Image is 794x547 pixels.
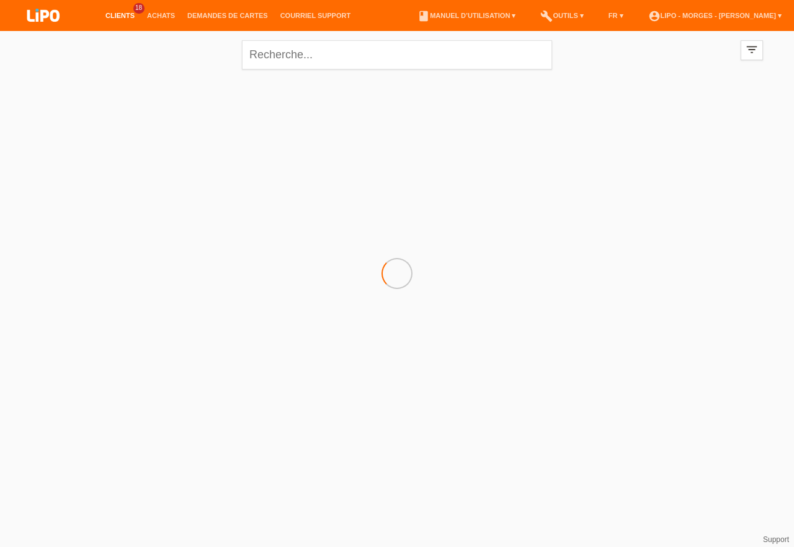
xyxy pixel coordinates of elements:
[534,12,589,19] a: buildOutils ▾
[242,40,552,69] input: Recherche...
[411,12,522,19] a: bookManuel d’utilisation ▾
[745,43,759,56] i: filter_list
[648,10,661,22] i: account_circle
[540,10,553,22] i: build
[763,535,789,544] a: Support
[642,12,788,19] a: account_circleLIPO - Morges - [PERSON_NAME] ▾
[602,12,630,19] a: FR ▾
[181,12,274,19] a: Demandes de cartes
[274,12,357,19] a: Courriel Support
[141,12,181,19] a: Achats
[417,10,430,22] i: book
[99,12,141,19] a: Clients
[12,25,74,35] a: LIPO pay
[133,3,145,14] span: 18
